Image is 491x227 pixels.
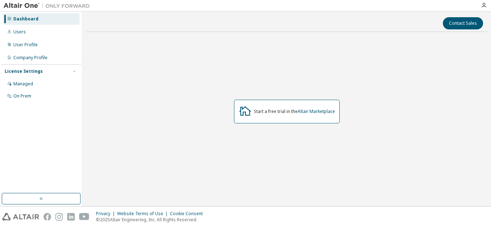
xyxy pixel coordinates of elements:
[13,16,38,22] div: Dashboard
[13,42,38,48] div: User Profile
[67,213,75,221] img: linkedin.svg
[170,211,207,217] div: Cookie Consent
[2,213,39,221] img: altair_logo.svg
[117,211,170,217] div: Website Terms of Use
[43,213,51,221] img: facebook.svg
[13,93,31,99] div: On Prem
[254,109,335,114] div: Start a free trial in the
[443,17,483,29] button: Contact Sales
[13,55,47,61] div: Company Profile
[13,29,26,35] div: Users
[96,211,117,217] div: Privacy
[298,108,335,114] a: Altair Marketplace
[96,217,207,223] p: © 2025 Altair Engineering, Inc. All Rights Reserved.
[13,81,33,87] div: Managed
[79,213,90,221] img: youtube.svg
[4,2,93,9] img: Altair One
[5,68,43,74] div: License Settings
[55,213,63,221] img: instagram.svg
